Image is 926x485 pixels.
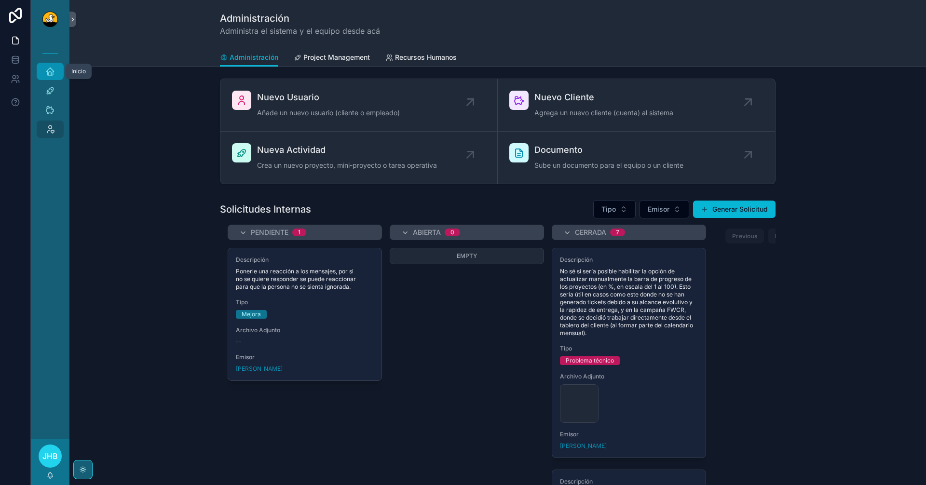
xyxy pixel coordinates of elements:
h1: Solicitudes Internas [220,202,311,216]
div: Mejora [242,310,261,319]
span: Nuevo Cliente [534,91,673,104]
div: 7 [616,229,619,236]
img: App logo [42,12,58,27]
a: Nueva ActividadCrea un nuevo proyecto, mini-proyecto o tarea operativa [220,132,498,184]
a: Project Management [294,49,370,68]
button: Select Button [593,200,636,218]
span: JHB [42,450,58,462]
a: DescripciónPonerle una reacción a los mensajes, por si no se quiere responder se puede reaccionar... [228,248,382,381]
span: Administra el sistema y el equipo desde acá [220,25,380,37]
button: Generar Solicitud [693,201,776,218]
span: Empty [457,252,477,259]
h1: Administración [220,12,380,25]
div: scrollable content [31,39,69,150]
span: Descripción [236,256,374,264]
span: -- [236,338,242,346]
span: Emisor [236,353,374,361]
a: DocumentoSube un documento para el equipo o un cliente [498,132,775,184]
a: Nuevo ClienteAgrega un nuevo cliente (cuenta) al sistema [498,79,775,132]
span: Archivo Adjunto [236,326,374,334]
div: 1 [298,229,300,236]
div: Problema técnico [566,356,614,365]
span: Descripción [560,256,698,264]
a: Administración [220,49,278,67]
a: [PERSON_NAME] [560,442,607,450]
a: Nuevo UsuarioAñade un nuevo usuario (cliente o empleado) [220,79,498,132]
span: Agrega un nuevo cliente (cuenta) al sistema [534,108,673,118]
span: Project Management [303,53,370,62]
span: Cerrada [575,228,606,237]
span: Nueva Actividad [257,143,437,157]
span: Administración [230,53,278,62]
span: Recursos Humanos [395,53,457,62]
span: Emisor [648,204,669,214]
a: DescripciónNo sé si sería posible habilitar la opción de actualizar manualmente la barra de progr... [552,248,706,458]
a: [PERSON_NAME] [236,365,283,373]
span: Nuevo Usuario [257,91,400,104]
span: Ponerle una reacción a los mensajes, por si no se quiere responder se puede reaccionar para que l... [236,268,374,291]
span: Archivo Adjunto [560,373,698,380]
div: 0 [450,229,454,236]
span: Crea un nuevo proyecto, mini-proyecto o tarea operativa [257,161,437,170]
span: Abierta [413,228,441,237]
span: No sé si sería posible habilitar la opción de actualizar manualmente la barra de progreso de los ... [560,268,698,337]
span: Emisor [560,431,698,438]
span: Añade un nuevo usuario (cliente o empleado) [257,108,400,118]
span: Tipo [560,345,698,352]
span: Tipo [236,298,374,306]
button: Select Button [640,200,689,218]
span: Sube un documento para el equipo o un cliente [534,161,683,170]
a: Recursos Humanos [385,49,457,68]
div: Inicio [71,67,86,75]
span: Pendiente [251,228,288,237]
span: Tipo [601,204,616,214]
span: Documento [534,143,683,157]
